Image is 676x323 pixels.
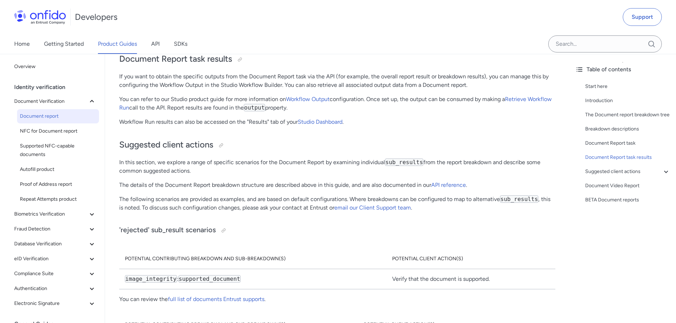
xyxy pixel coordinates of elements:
[17,124,99,138] a: NFC for Document report
[119,295,555,303] p: You can review the .
[11,207,99,221] button: Biometrics Verification
[14,225,88,233] span: Fraud Detection
[168,296,264,302] a: full list of documents Entrust supports
[14,284,88,293] span: Authentication
[14,210,88,218] span: Biometrics Verification
[17,139,99,162] a: Supported NFC-capable documents
[17,177,99,191] a: Proof of Address report
[44,34,84,54] a: Getting Started
[11,282,99,296] button: Authentication
[119,158,555,175] p: In this section, we explore a range of specific scenarios for the Document Report by examining in...
[431,182,466,188] a: API reference
[119,139,555,151] h2: Suggested client actions
[17,162,99,177] a: Autofill product
[585,82,670,91] a: Start here
[17,192,99,206] a: Repeat Attempts product
[386,249,555,269] th: Potential client action(s)
[585,153,670,162] a: Document Report task results
[575,65,670,74] div: Table of contents
[119,95,555,112] p: You can refer to our Studio product guide for more information on configuration. Once set up, the...
[98,34,137,54] a: Product Guides
[585,167,670,176] a: Suggested client actions
[14,62,96,71] span: Overview
[119,181,555,189] p: The details of the Document Report breakdown structure are described above in this guide, and are...
[125,275,177,283] code: image_integrity
[20,165,96,174] span: Autofill product
[334,204,411,211] a: email our Client Support team
[623,8,662,26] a: Support
[11,237,99,251] button: Database Verification
[75,11,117,23] h1: Developers
[500,195,538,203] code: sub_results
[20,142,96,159] span: Supported NFC-capable documents
[11,60,99,74] a: Overview
[585,125,670,133] a: Breakdown descriptions
[20,195,96,204] span: Repeat Attempts product
[298,118,342,125] a: Studio Dashboard
[151,34,160,54] a: API
[119,249,386,269] th: Potential contributing breakdown and sub-breakdown(s)
[119,72,555,89] p: If you want to obtain the specific outputs from the Document Report task via the API (for example...
[11,94,99,108] button: Document Verification
[14,97,88,106] span: Document Verification
[585,196,670,204] a: BETA Document reports
[11,222,99,236] button: Fraud Detection
[119,269,386,289] td: :
[548,35,662,52] input: Onfido search input field
[20,127,96,135] span: NFC for Document report
[20,112,96,121] span: Document report
[178,275,241,283] code: supported_document
[14,80,102,94] div: Identity verification
[585,96,670,105] a: Introduction
[17,109,99,123] a: Document report
[20,180,96,189] span: Proof of Address report
[11,267,99,281] button: Compliance Suite
[119,53,555,65] h2: Document Report task results
[14,10,66,24] img: Onfido Logo
[119,225,555,236] h3: 'rejected' sub_result scenarios
[585,182,670,190] a: Document Video Report
[14,255,88,263] span: eID Verification
[14,34,30,54] a: Home
[386,269,555,289] td: Verify that the document is supported.
[11,296,99,311] button: Electronic Signature
[11,252,99,266] button: eID Verification
[286,96,330,102] a: Workflow Output
[585,139,670,147] a: Document Report task
[14,299,88,308] span: Electronic Signature
[244,104,265,111] code: output
[14,269,88,278] span: Compliance Suite
[14,240,88,248] span: Database Verification
[585,111,670,119] a: The Document report breakdown tree
[174,34,187,54] a: SDKs
[385,158,423,166] code: sub_results
[119,118,555,126] p: Workflow Run results can also be accessed on the "Results" tab of your .
[119,195,555,212] p: The following scenarios are provided as examples, and are based on default configurations. Where ...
